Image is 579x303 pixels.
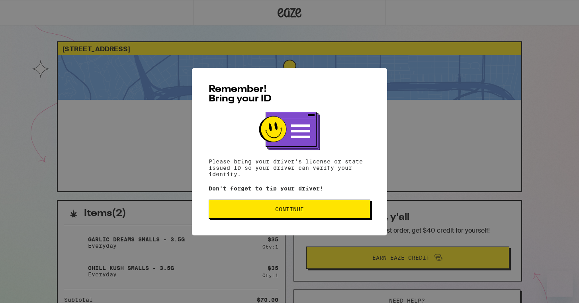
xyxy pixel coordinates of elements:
p: Don't forget to tip your driver! [209,185,370,192]
span: Remember! Bring your ID [209,85,272,104]
button: Continue [209,200,370,219]
p: Please bring your driver's license or state issued ID so your driver can verify your identity. [209,158,370,177]
iframe: Button to launch messaging window [547,271,573,297]
span: Continue [275,206,304,212]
